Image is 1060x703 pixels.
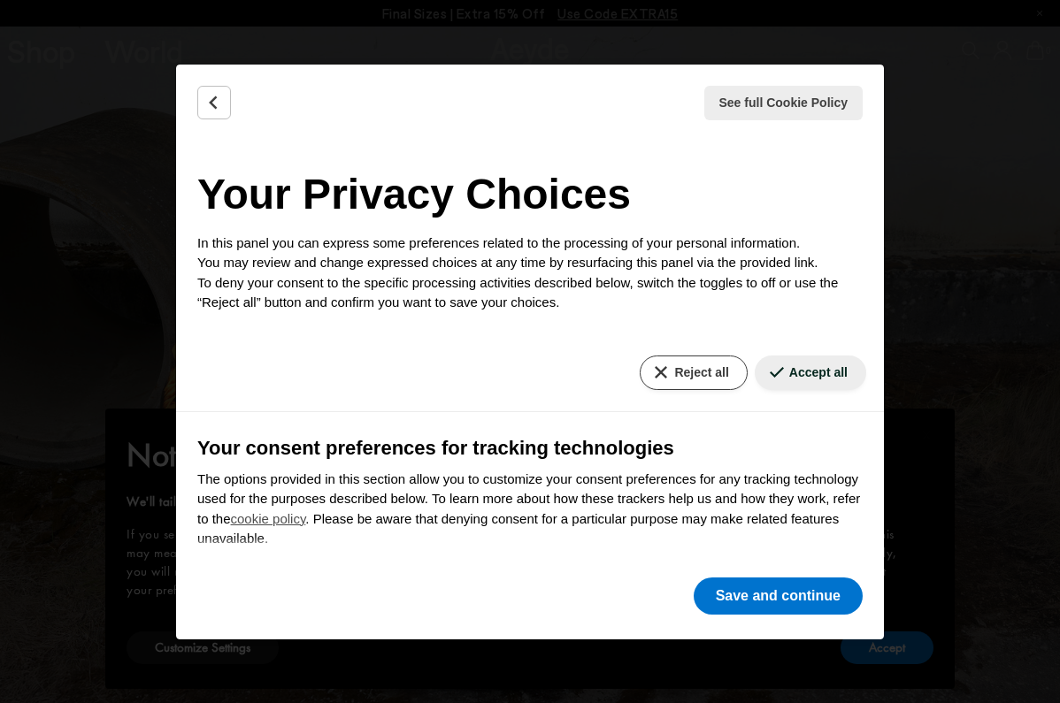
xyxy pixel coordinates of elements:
[197,86,231,119] button: Back
[694,577,863,615] button: Save and continue
[704,86,864,120] button: See full Cookie Policy
[197,233,863,313] p: In this panel you can express some preferences related to the processing of your personal informa...
[719,94,849,112] span: See full Cookie Policy
[231,511,306,526] a: cookie policy - link opens in a new tab
[197,163,863,226] h2: Your Privacy Choices
[197,433,863,462] h3: Your consent preferences for tracking technologies
[640,355,747,390] button: Reject all
[197,470,863,549] p: The options provided in this section allow you to customize your consent preferences for any trac...
[755,355,866,390] button: Accept all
